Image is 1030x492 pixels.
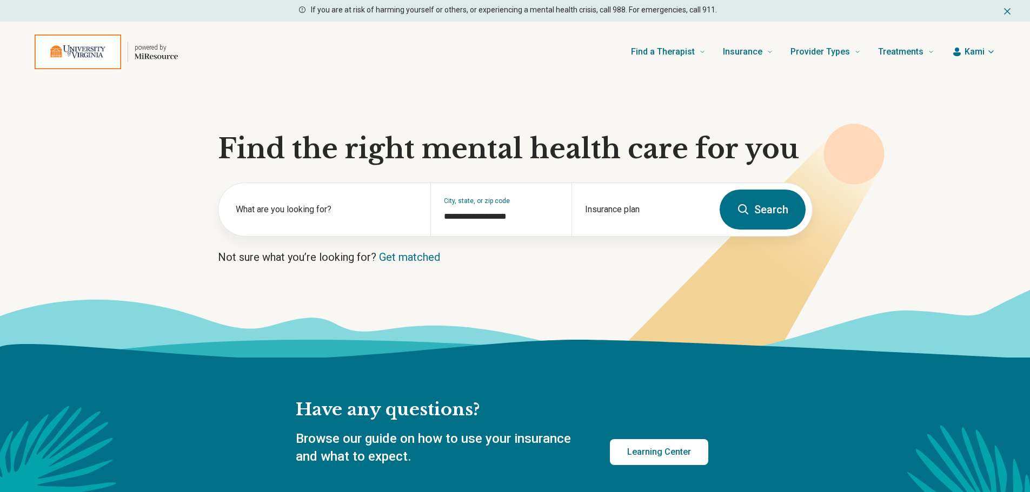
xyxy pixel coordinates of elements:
[631,30,706,73] a: Find a Therapist
[720,190,806,230] button: Search
[311,4,717,16] p: If you are at risk of harming yourself or others, or experiencing a mental health crisis, call 98...
[218,133,813,165] h1: Find the right mental health care for you
[952,45,995,58] button: Kami
[296,430,584,466] p: Browse our guide on how to use your insurance and what to expect.
[878,44,923,59] span: Treatments
[218,250,813,265] p: Not sure what you’re looking for?
[236,203,417,216] label: What are you looking for?
[610,439,708,465] a: Learning Center
[296,399,708,421] h2: Have any questions?
[379,251,440,264] a: Get matched
[790,30,861,73] a: Provider Types
[631,44,695,59] span: Find a Therapist
[878,30,934,73] a: Treatments
[1002,4,1013,17] button: Dismiss
[135,43,178,52] p: powered by
[965,45,985,58] span: Kami
[790,44,850,59] span: Provider Types
[35,35,178,69] a: Home page
[723,44,762,59] span: Insurance
[723,30,773,73] a: Insurance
